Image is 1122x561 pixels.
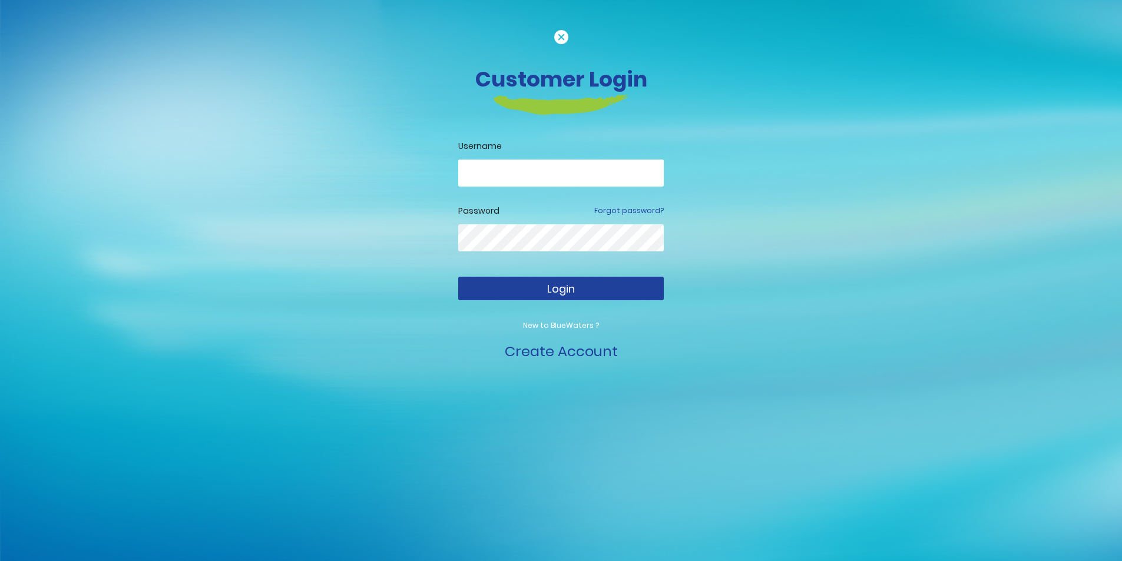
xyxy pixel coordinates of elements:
span: Login [547,281,575,296]
img: cancel [554,30,568,44]
a: Create Account [505,341,618,361]
label: Password [458,205,499,217]
a: Forgot password? [594,205,664,216]
label: Username [458,140,664,152]
p: New to BlueWaters ? [458,320,664,331]
h3: Customer Login [234,67,888,92]
img: login-heading-border.png [494,95,628,115]
button: Login [458,277,664,300]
